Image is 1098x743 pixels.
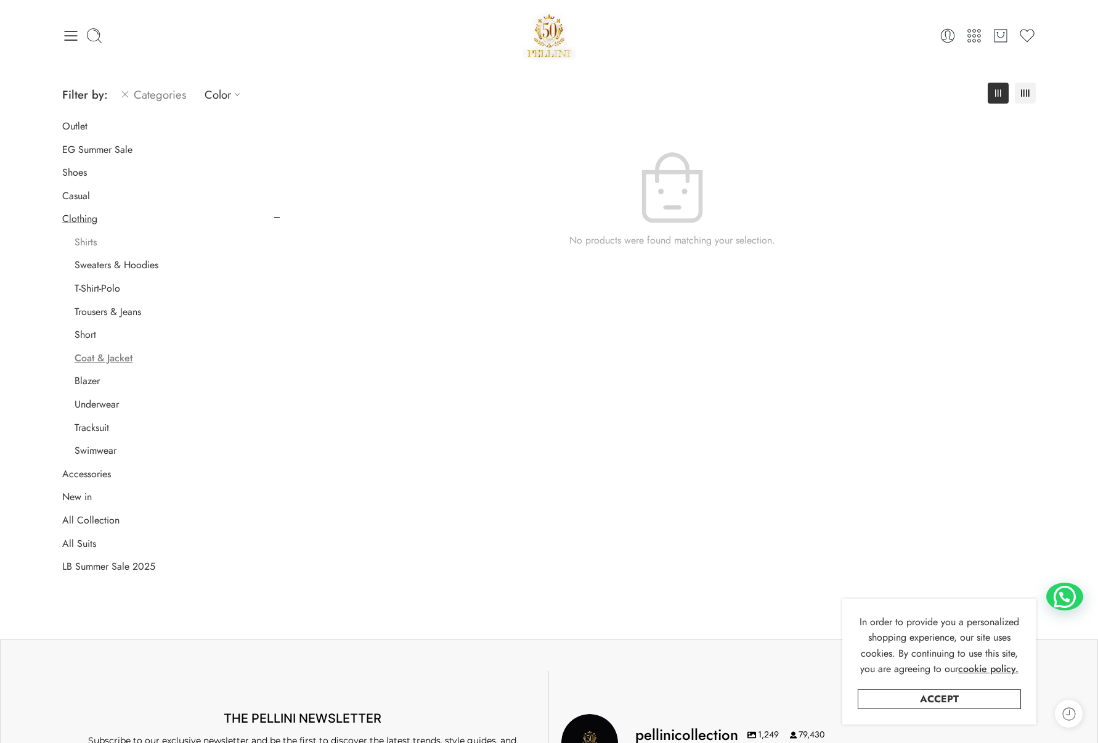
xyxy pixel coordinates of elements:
img: Pellini [523,9,575,62]
span: 1,249 [747,729,779,741]
a: cookie policy. [958,661,1019,677]
span: In order to provide you a personalized shopping experience, our site uses cookies. By continuing ... [860,615,1019,676]
a: Accessories [62,468,111,480]
a: Login / Register [939,27,956,44]
a: Categories [120,80,186,109]
span: THE PELLINI NEWSLETTER [224,711,381,726]
span: 79,430 [790,729,824,741]
span: Filter by: [62,86,108,103]
a: Casual [62,190,90,202]
a: Outlet [62,120,87,133]
a: Shirts [75,236,97,248]
a: Blazer [75,375,100,387]
img: Not Found Products [641,152,703,223]
div: No products were found matching your selection. [309,152,1036,245]
a: All Suits [62,538,96,550]
a: T-Shirt-Polo [75,282,120,295]
a: LB Summer Sale 2025 [62,560,155,573]
a: Tracksuit [75,422,109,434]
a: Underwear [75,398,119,411]
a: Wishlist [1019,27,1036,44]
a: Color [205,80,246,109]
a: Sweaters & Hoodies [75,259,158,271]
a: Clothing [62,213,97,225]
a: Shoes [62,166,87,179]
a: EG Summer Sale [62,144,132,156]
a: Accept [858,689,1021,709]
a: Swimwear [75,445,116,457]
a: Cart [992,27,1009,44]
a: Trousers & Jeans [75,306,141,318]
a: Coat & Jacket [75,352,132,364]
a: New in [62,491,92,503]
a: Short [75,329,96,341]
a: Pellini - [523,9,575,62]
a: All Collection [62,514,120,527]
